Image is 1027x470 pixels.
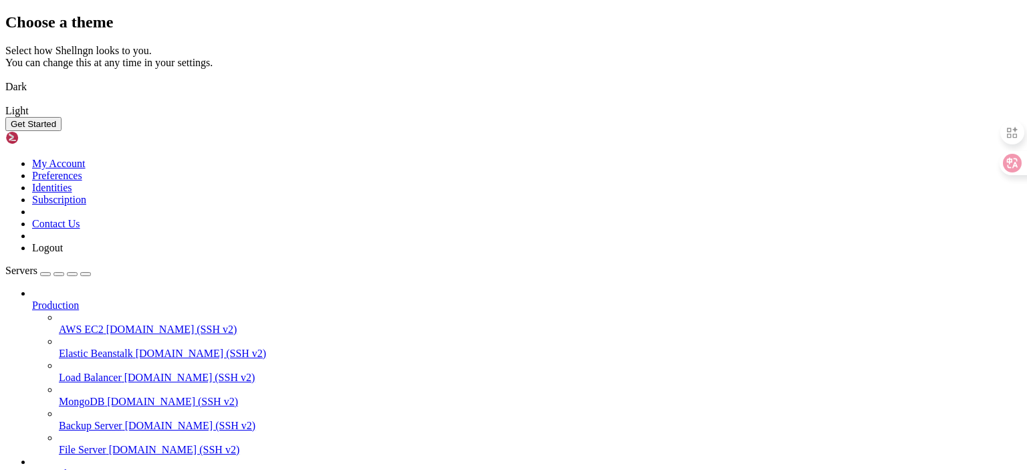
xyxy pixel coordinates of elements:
[59,348,133,359] span: Elastic Beanstalk
[59,372,122,383] span: Load Balancer
[5,265,37,276] span: Servers
[59,324,1022,336] a: AWS EC2 [DOMAIN_NAME] (SSH v2)
[5,45,1022,69] div: Select how Shellngn looks to you. You can change this at any time in your settings.
[59,396,1022,408] a: MongoDB [DOMAIN_NAME] (SSH v2)
[59,444,106,455] span: File Server
[125,420,256,431] span: [DOMAIN_NAME] (SSH v2)
[59,432,1022,456] li: File Server [DOMAIN_NAME] (SSH v2)
[59,444,1022,456] a: File Server [DOMAIN_NAME] (SSH v2)
[32,300,1022,312] a: Production
[59,348,1022,360] a: Elastic Beanstalk [DOMAIN_NAME] (SSH v2)
[32,287,1022,456] li: Production
[136,348,267,359] span: [DOMAIN_NAME] (SSH v2)
[32,182,72,193] a: Identities
[59,360,1022,384] li: Load Balancer [DOMAIN_NAME] (SSH v2)
[59,396,104,407] span: MongoDB
[5,105,1022,117] div: Light
[5,81,1022,93] div: Dark
[5,265,91,276] a: Servers
[59,420,1022,432] a: Backup Server [DOMAIN_NAME] (SSH v2)
[59,324,104,335] span: AWS EC2
[59,312,1022,336] li: AWS EC2 [DOMAIN_NAME] (SSH v2)
[32,158,86,169] a: My Account
[124,372,255,383] span: [DOMAIN_NAME] (SSH v2)
[107,396,238,407] span: [DOMAIN_NAME] (SSH v2)
[32,300,79,311] span: Production
[59,408,1022,432] li: Backup Server [DOMAIN_NAME] (SSH v2)
[59,420,122,431] span: Backup Server
[32,218,80,229] a: Contact Us
[59,336,1022,360] li: Elastic Beanstalk [DOMAIN_NAME] (SSH v2)
[59,384,1022,408] li: MongoDB [DOMAIN_NAME] (SSH v2)
[5,131,82,144] img: Shellngn
[59,372,1022,384] a: Load Balancer [DOMAIN_NAME] (SSH v2)
[106,324,237,335] span: [DOMAIN_NAME] (SSH v2)
[109,444,240,455] span: [DOMAIN_NAME] (SSH v2)
[5,13,1022,31] h2: Choose a theme
[32,242,63,253] a: Logout
[32,194,86,205] a: Subscription
[32,170,82,181] a: Preferences
[5,117,62,131] button: Get Started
